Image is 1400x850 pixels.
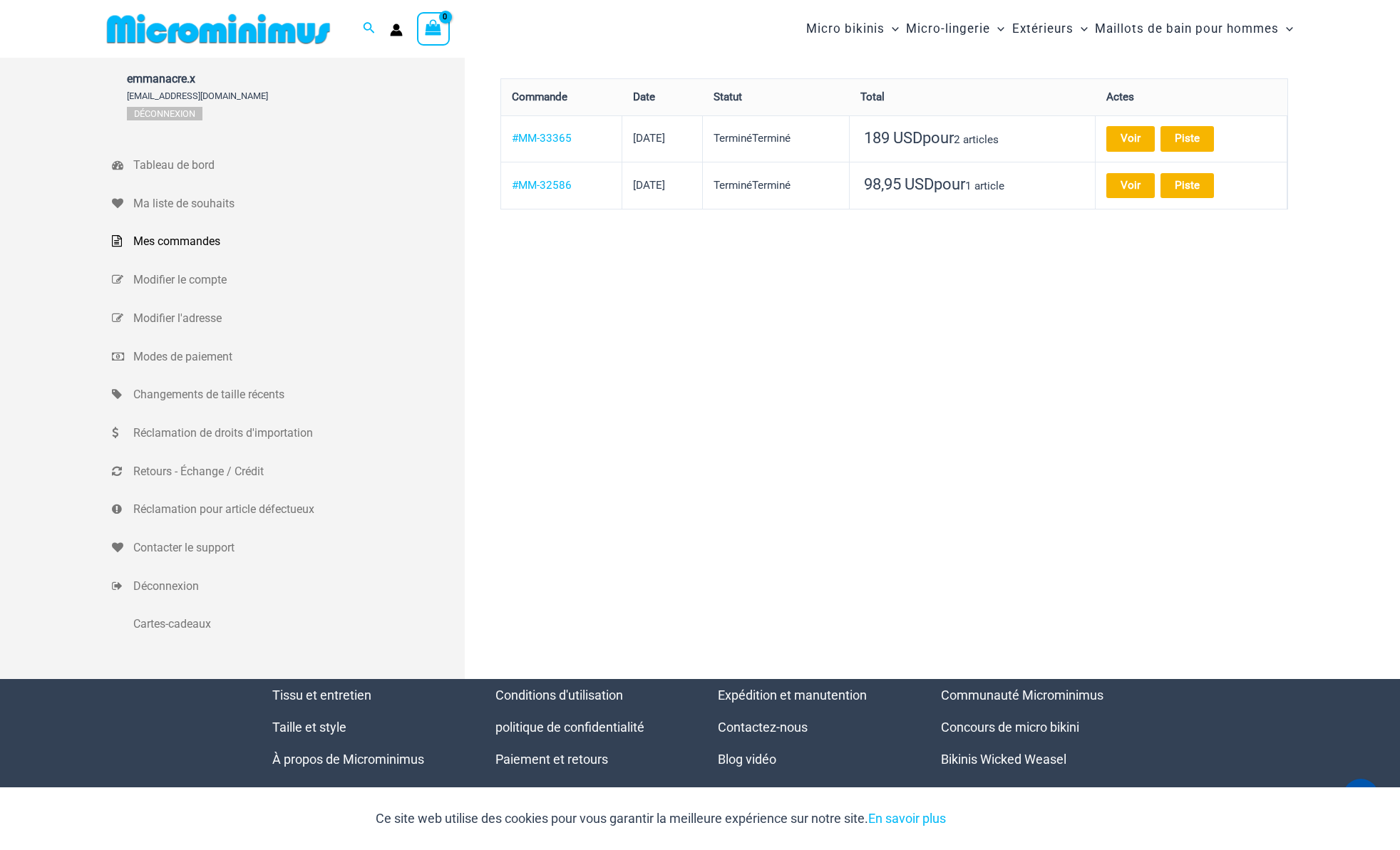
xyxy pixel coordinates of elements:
font: Modes de paiement [133,350,232,363]
span: Menu Basculer [1074,11,1088,47]
font: #MM-33365 [512,132,572,145]
font: Déconnexion [133,579,199,593]
a: Voir la commande MM-33365 [1106,126,1155,151]
a: Lien vers l'icône du compte [390,24,403,36]
font: [EMAIL_ADDRESS][DOMAIN_NAME] [127,90,268,101]
aside: Widget de pied de page 2 [495,679,683,775]
a: politique de confidentialité [495,720,644,735]
font: Cartes-cadeaux [133,617,211,631]
font: Micro bikinis [806,21,885,36]
a: Voir la commande MM-32586 [1106,173,1155,198]
a: Tissu et entretien [272,688,371,703]
a: Bikinis Wicked Weasel [941,752,1066,767]
font: [DATE] [633,179,665,192]
font: Voir [1121,132,1141,145]
font: Déconnexion [134,108,195,119]
font: Commande [512,90,567,103]
font: Maillots de bain pour hommes [1095,21,1279,36]
nav: Menu [718,679,905,775]
font: Micro-lingerie [906,21,990,36]
a: Conditions d'utilisation [495,688,623,703]
button: Accepter [957,802,1024,836]
font: 1 article [965,180,1004,192]
a: Modifier le compte [112,261,465,299]
font: Contacter le support [133,541,235,554]
a: Tableau de bord [112,146,465,185]
a: Communauté Microminimus [941,688,1103,703]
aside: Widget de pied de page 1 [272,679,460,775]
a: Afficher le numéro de commande MM-32586 [512,179,572,192]
font: Voir [1121,179,1141,192]
a: Cartes-cadeaux [112,605,465,643]
font: #MM-32586 [512,179,572,192]
font: Mes commandes [133,234,220,248]
a: Blog vidéo [718,752,776,767]
font: Date [633,90,655,103]
font: pour [922,129,954,147]
span: Menu Basculer [885,11,899,47]
nav: Navigation du site [801,5,1299,53]
a: Micro bikinisMenu BasculerMenu Basculer [803,7,902,51]
aside: Widget de pied de page 4 [941,679,1128,775]
font: Piste [1175,179,1200,192]
font: 2 articles [954,133,999,146]
a: Afficher le numéro de commande MM-33365 [512,132,572,145]
a: Ma liste de souhaits [112,185,465,223]
a: Déconnexion [112,567,465,606]
nav: Menu [495,679,683,775]
font: Ma liste de souhaits [133,197,235,210]
a: Mes commandes [112,222,465,261]
font: TerminéTerminé [714,132,791,145]
font: 189 USD [864,129,922,147]
a: Numéro de commande de suivi MM-32586 [1160,173,1214,198]
span: Menu Basculer [1279,11,1293,47]
a: Voir le panier, vide [417,12,450,45]
a: Contacter le support [112,529,465,567]
span: Menu Basculer [990,11,1004,47]
font: En savoir plus [868,811,946,826]
a: Taille et style [272,720,346,735]
nav: Menu [272,679,460,775]
font: Modifier l'adresse [133,311,222,325]
font: Réclamation de droits d'importation [133,426,313,440]
a: Expédition et manutention [718,688,867,703]
font: Extérieurs [1012,21,1074,36]
a: Lien vers l'icône de recherche [363,20,376,38]
font: Réclamation pour article défectueux [133,502,314,516]
font: emmanacre.x [127,72,195,85]
font: Actes [1106,90,1134,103]
a: Numéro de commande de suivi MM-33365 [1160,126,1214,151]
a: Maillots de bain pour hommesMenu BasculerMenu Basculer [1091,7,1297,51]
font: Tableau de bord [133,158,215,172]
font: Retours - Échange / Crédit [133,465,264,478]
a: Paiement et retours [495,752,608,767]
font: Statut [714,90,742,103]
img: LOGO DE LA BOUTIQUE MM À PLAT [101,13,336,45]
a: Déconnexion [127,107,202,120]
font: TerminéTerminé [714,179,791,192]
font: Changements de taille récents [133,388,284,401]
a: À propos de Microminimus [272,752,424,767]
font: Piste [1175,132,1200,145]
font: Ce site web utilise des cookies pour vous garantir la meilleure expérience sur notre site. [376,811,868,826]
a: Modifier l'adresse [112,299,465,338]
a: Contactez-nous [718,720,808,735]
font: pour [934,175,965,193]
font: 98,95 USD [864,175,934,193]
font: Modifier le compte [133,273,227,286]
a: Concours de micro bikini [941,720,1079,735]
font: Accepter [974,814,1007,824]
a: Modes de paiement [112,338,465,376]
font: [DATE] [633,132,665,145]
